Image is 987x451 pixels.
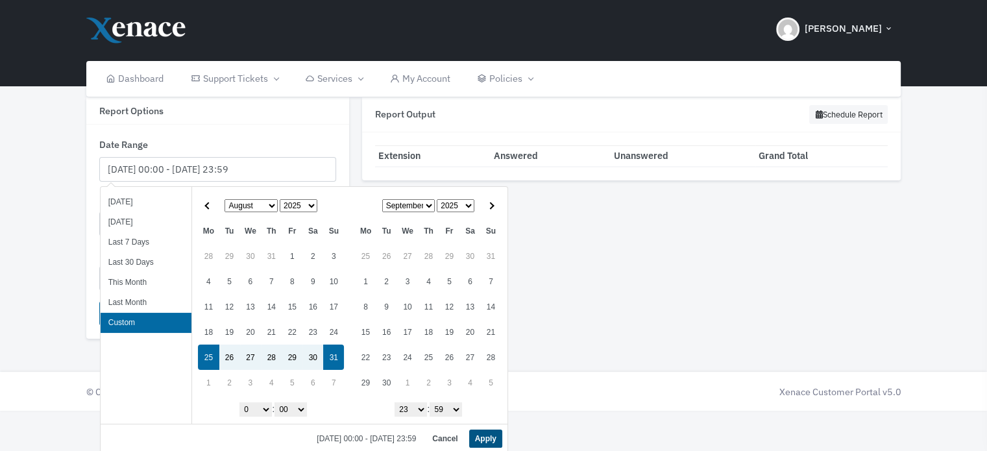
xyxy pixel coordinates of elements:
div: Xenace Customer Portal v5.0 [500,385,901,399]
td: 28 [261,345,282,370]
td: 12 [439,294,459,319]
a: Dashboard [93,61,178,97]
td: 5 [219,269,240,294]
td: 1 [282,243,302,269]
td: 1 [198,370,219,395]
th: Tu [376,218,397,243]
li: Last Month [101,293,191,313]
td: 24 [323,319,344,345]
td: 8 [355,294,376,319]
th: Sa [302,218,323,243]
td: 6 [302,370,323,395]
td: 4 [198,269,219,294]
td: 14 [480,294,501,319]
th: Grand Total [755,145,888,167]
td: 7 [261,269,282,294]
th: Th [418,218,439,243]
th: Fr [439,218,459,243]
td: 16 [376,319,397,345]
div: : [355,399,502,419]
td: 6 [459,269,480,294]
td: 7 [480,269,501,294]
td: 28 [480,345,501,370]
td: 31 [261,243,282,269]
td: 16 [302,294,323,319]
button: Apply [469,430,502,448]
label: Extensions [99,192,146,206]
td: 13 [459,294,480,319]
h6: Report Options [99,105,336,116]
a: My Account [376,61,464,97]
td: 3 [240,370,262,395]
td: 29 [355,370,376,395]
li: Last 7 Days [101,232,191,252]
td: 1 [355,269,376,294]
td: 9 [376,294,397,319]
td: 21 [480,319,501,345]
th: Answered [491,145,611,167]
a: Services [292,61,376,97]
td: 24 [397,345,419,370]
td: 20 [459,319,480,345]
td: 21 [261,319,282,345]
td: 9 [302,269,323,294]
td: 5 [480,370,501,395]
td: 3 [439,370,459,395]
td: 10 [397,294,419,319]
th: Fr [282,218,302,243]
td: 4 [418,269,439,294]
li: Custom [101,313,191,333]
th: Mo [355,218,376,243]
button: [PERSON_NAME] [768,6,901,52]
td: 25 [198,345,219,370]
td: 12 [219,294,240,319]
td: 30 [459,243,480,269]
th: Mo [198,218,219,243]
td: 15 [282,294,302,319]
td: 3 [397,269,419,294]
td: 18 [418,319,439,345]
td: 22 [282,319,302,345]
th: Extension [375,145,491,167]
td: 30 [240,243,262,269]
li: This Month [101,273,191,293]
td: 4 [459,370,480,395]
h6: Report Output [375,108,435,119]
td: 18 [198,319,219,345]
td: 27 [397,243,419,269]
label: Date Range [99,138,148,152]
th: We [397,218,419,243]
td: 2 [376,269,397,294]
td: 28 [198,243,219,269]
td: 25 [355,243,376,269]
td: 19 [439,319,459,345]
th: Su [323,218,344,243]
td: 11 [418,294,439,319]
button: Schedule Report [809,105,888,124]
td: 29 [219,243,240,269]
button: Cancel [426,430,463,448]
a: Policies [464,61,546,97]
td: 29 [282,345,302,370]
td: 5 [282,370,302,395]
th: Sa [459,218,480,243]
th: Su [480,218,501,243]
td: 30 [376,370,397,395]
td: 6 [240,269,262,294]
a: Support Tickets [177,61,291,97]
td: 17 [323,294,344,319]
li: Last 30 Days [101,252,191,273]
td: 14 [261,294,282,319]
td: 4 [261,370,282,395]
span: [PERSON_NAME] [804,21,881,36]
td: 3 [323,243,344,269]
td: 26 [439,345,459,370]
td: 19 [219,319,240,345]
td: 27 [459,345,480,370]
td: 30 [302,345,323,370]
td: 25 [418,345,439,370]
button: Generate report [99,301,182,326]
td: 29 [439,243,459,269]
td: 31 [480,243,501,269]
div: © Copyright 2025 Xenace Ltd [80,385,494,399]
